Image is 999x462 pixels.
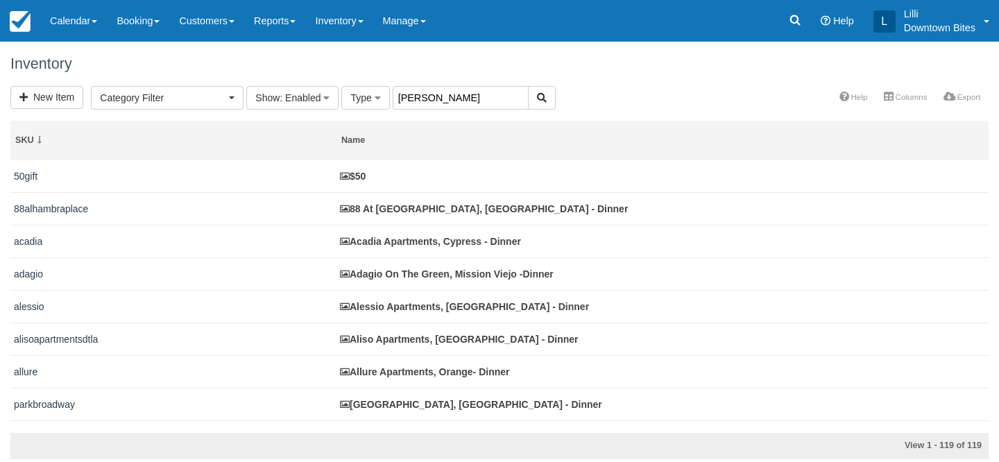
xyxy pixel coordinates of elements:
[10,323,336,355] td: alisoapartmentsdtla
[336,290,989,323] td: Alessio Apartments, Los Angeles - Dinner
[340,268,554,280] a: Adagio On The Green, Mission Viejo -Dinner
[10,257,336,290] td: adagio
[876,87,935,107] a: Columns
[10,388,336,420] td: parkbroadway
[100,91,225,105] span: Category Filter
[340,301,589,312] a: Alessio Apartments, [GEOGRAPHIC_DATA] - Dinner
[340,399,602,410] a: [GEOGRAPHIC_DATA], [GEOGRAPHIC_DATA] - Dinner
[873,10,896,33] div: L
[10,355,336,388] td: allure
[336,355,989,388] td: Allure Apartments, Orange- Dinner
[255,92,280,103] span: Show
[833,15,854,26] span: Help
[246,86,339,110] button: Show: Enabled
[280,92,321,103] span: : Enabled
[341,86,389,110] button: Type
[336,192,989,225] td: 88 At Alhambra Place, Alhambra - Dinner
[91,86,244,110] button: Category Filter
[10,192,336,225] td: 88alhambraplace
[336,225,989,257] td: Acadia Apartments, Cypress - Dinner
[340,203,628,214] a: 88 At [GEOGRAPHIC_DATA], [GEOGRAPHIC_DATA] - Dinner
[340,334,579,345] a: Aliso Apartments, [GEOGRAPHIC_DATA] - Dinner
[341,135,984,146] div: Name
[831,87,876,107] a: Help
[821,16,830,26] i: Help
[336,160,989,193] td: $50
[669,440,982,452] div: View 1 - 119 of 119
[350,92,371,103] span: Type
[336,323,989,355] td: Aliso Apartments, Los Angeles - Dinner
[10,225,336,257] td: acadia
[393,86,529,110] input: Search Items
[336,257,989,290] td: Adagio On The Green, Mission Viejo -Dinner
[10,55,989,72] h1: Inventory
[340,366,510,377] a: Allure Apartments, Orange- Dinner
[935,87,989,107] a: Export
[904,7,975,21] p: Lilli
[10,86,83,109] a: New Item
[10,11,31,32] img: checkfront-main-nav-mini-logo.png
[340,171,366,182] a: $50
[340,236,521,247] a: Acadia Apartments, Cypress - Dinner
[10,290,336,323] td: alessio
[10,160,336,193] td: 50gift
[340,431,567,443] a: AMLI [GEOGRAPHIC_DATA]. [PERSON_NAME]
[336,420,989,453] td: AMLI Spanish Hills. Camarillo - Dinner
[831,87,989,109] ul: More
[15,135,332,146] div: SKU
[904,21,975,35] p: Downtown Bites
[336,388,989,420] td: AMLI Park Broadway, Long Beach - Dinner
[10,420,336,453] td: amlispanishhills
